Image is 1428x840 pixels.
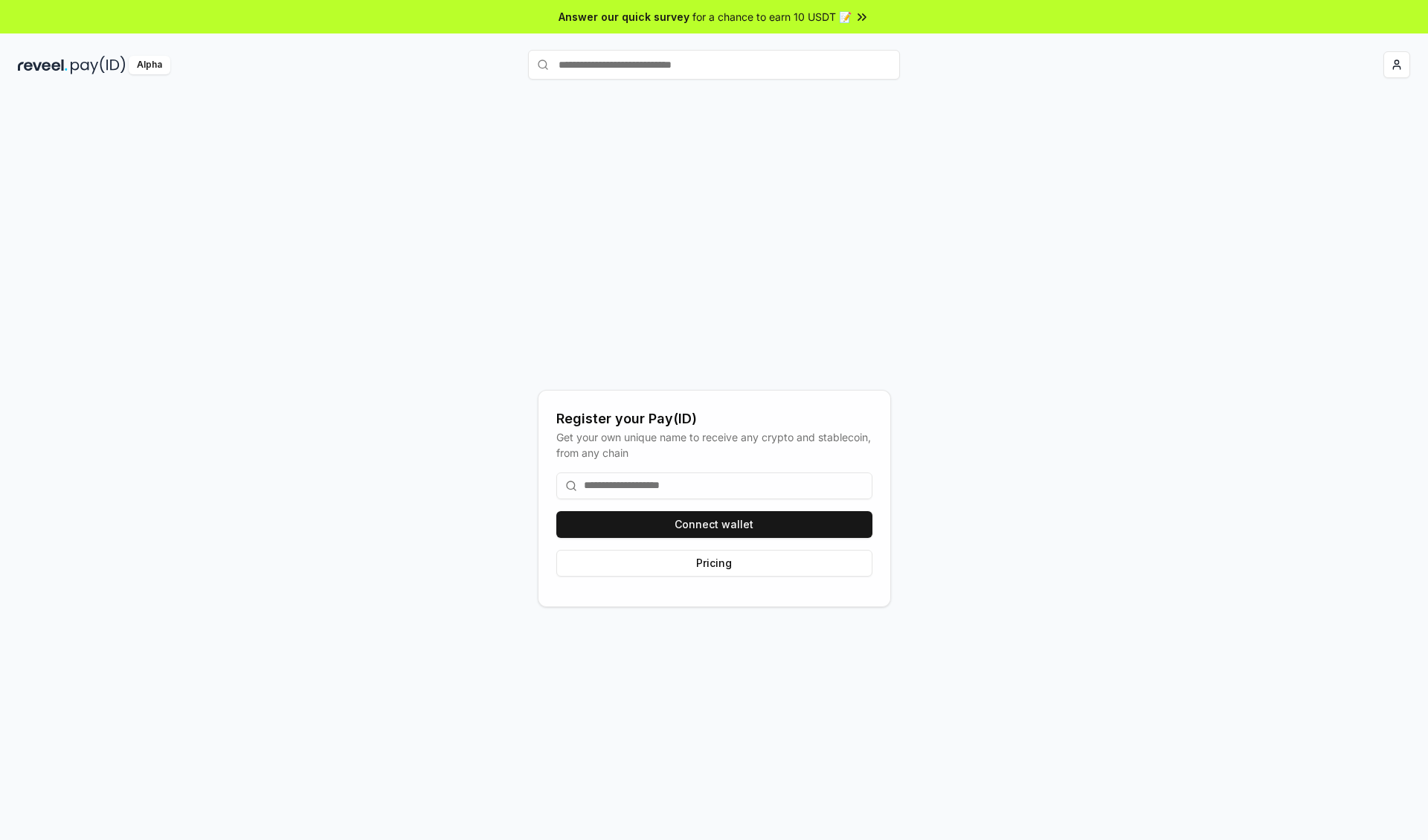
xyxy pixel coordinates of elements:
div: Register your Pay(ID) [556,408,872,429]
div: Alpha [129,56,170,74]
span: for a chance to earn 10 USDT 📝 [692,9,852,25]
img: pay_id [71,56,126,74]
img: reveel_dark [18,56,68,74]
div: Get your own unique name to receive any crypto and stablecoin, from any chain [556,429,872,461]
span: Answer our quick survey [559,9,689,25]
button: Connect wallet [556,511,872,538]
button: Pricing [556,550,872,577]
